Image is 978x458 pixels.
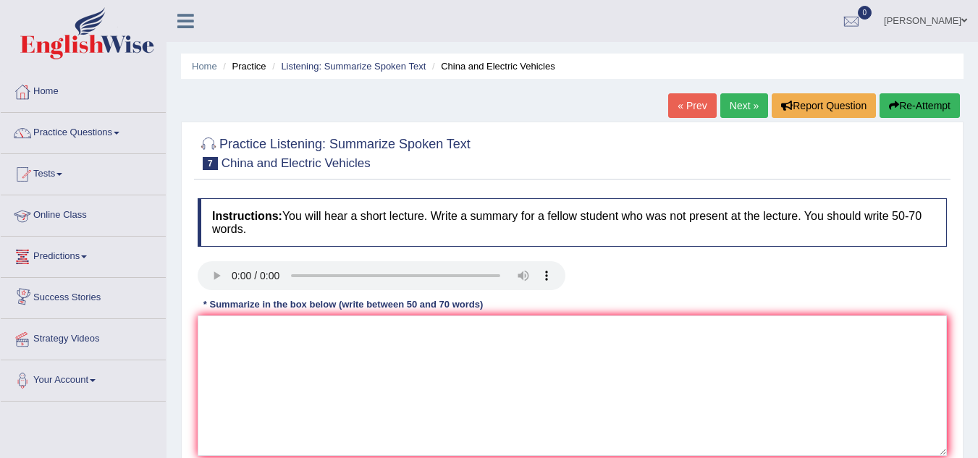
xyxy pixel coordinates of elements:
a: « Prev [668,93,716,118]
button: Report Question [772,93,876,118]
a: Success Stories [1,278,166,314]
small: China and Electric Vehicles [222,156,371,170]
h4: You will hear a short lecture. Write a summary for a fellow student who was not present at the le... [198,198,947,247]
a: Home [1,72,166,108]
span: 0 [858,6,872,20]
a: Home [192,61,217,72]
a: Online Class [1,195,166,232]
b: Instructions: [212,210,282,222]
span: 7 [203,157,218,170]
button: Re-Attempt [880,93,960,118]
a: Listening: Summarize Spoken Text [281,61,426,72]
li: Practice [219,59,266,73]
div: * Summarize in the box below (write between 50 and 70 words) [198,297,489,311]
a: Next » [720,93,768,118]
a: Strategy Videos [1,319,166,355]
a: Your Account [1,360,166,396]
a: Practice Questions [1,113,166,149]
li: China and Electric Vehicles [429,59,555,73]
h2: Practice Listening: Summarize Spoken Text [198,134,471,170]
a: Tests [1,154,166,190]
a: Predictions [1,237,166,273]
